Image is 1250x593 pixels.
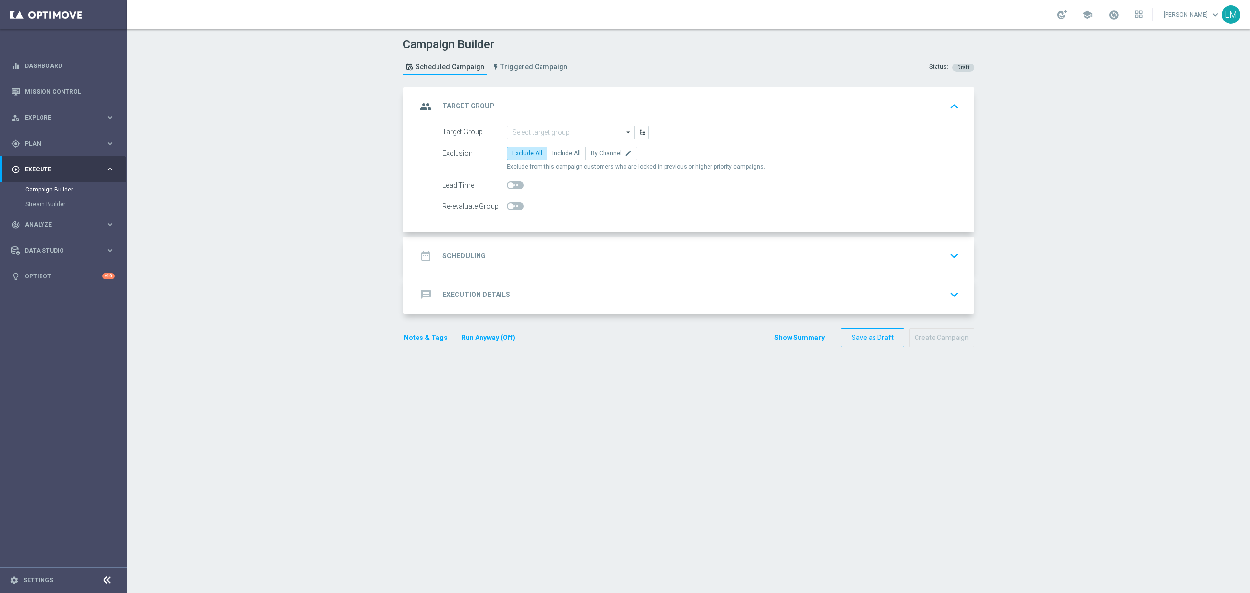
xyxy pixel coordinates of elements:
[25,53,115,79] a: Dashboard
[1210,9,1221,20] span: keyboard_arrow_down
[25,141,105,147] span: Plan
[11,62,20,70] i: equalizer
[10,576,19,585] i: settings
[102,273,115,279] div: +10
[952,63,974,71] colored-tag: Draft
[947,99,961,114] i: keyboard_arrow_up
[841,328,904,347] button: Save as Draft
[946,97,962,116] button: keyboard_arrow_up
[11,139,105,148] div: Plan
[25,79,115,105] a: Mission Control
[105,220,115,229] i: keyboard_arrow_right
[417,97,962,116] div: group Target Group keyboard_arrow_up
[946,285,962,304] button: keyboard_arrow_down
[11,273,115,280] button: lightbulb Optibot +10
[417,286,435,303] i: message
[105,165,115,174] i: keyboard_arrow_right
[929,63,948,72] div: Status:
[1222,5,1240,24] div: LM
[23,577,53,583] a: Settings
[25,222,105,228] span: Analyze
[11,139,20,148] i: gps_fixed
[403,38,572,52] h1: Campaign Builder
[11,246,105,255] div: Data Studio
[552,150,581,157] span: Include All
[417,247,435,265] i: date_range
[11,62,115,70] button: equalizer Dashboard
[500,63,567,71] span: Triggered Campaign
[105,113,115,122] i: keyboard_arrow_right
[25,197,126,212] div: Stream Builder
[11,88,115,96] button: Mission Control
[11,220,105,229] div: Analyze
[11,272,20,281] i: lightbulb
[774,332,825,343] button: Show Summary
[11,165,20,174] i: play_circle_outline
[442,290,510,299] h2: Execution Details
[25,186,102,193] a: Campaign Builder
[403,332,449,344] button: Notes & Tags
[25,248,105,254] span: Data Studio
[442,178,507,192] div: Lead Time
[417,285,962,304] div: message Execution Details keyboard_arrow_down
[947,249,961,263] i: keyboard_arrow_down
[512,150,542,157] span: Exclude All
[11,113,20,122] i: person_search
[11,140,115,148] button: gps_fixed Plan keyboard_arrow_right
[442,199,507,213] div: Re-evaluate Group
[11,166,115,173] button: play_circle_outline Execute keyboard_arrow_right
[416,63,484,71] span: Scheduled Campaign
[403,59,487,75] a: Scheduled Campaign
[11,114,115,122] button: person_search Explore keyboard_arrow_right
[507,126,634,139] input: Select target group
[947,287,961,302] i: keyboard_arrow_down
[946,247,962,265] button: keyboard_arrow_down
[11,263,115,289] div: Optibot
[1082,9,1093,20] span: school
[909,328,974,347] button: Create Campaign
[624,126,634,139] i: arrow_drop_down
[11,220,20,229] i: track_changes
[442,126,507,139] div: Target Group
[591,150,622,157] span: By Channel
[105,139,115,148] i: keyboard_arrow_right
[489,59,570,75] a: Triggered Campaign
[1163,7,1222,22] a: [PERSON_NAME]keyboard_arrow_down
[105,246,115,255] i: keyboard_arrow_right
[417,98,435,115] i: group
[25,200,102,208] a: Stream Builder
[957,64,969,71] span: Draft
[11,53,115,79] div: Dashboard
[25,167,105,172] span: Execute
[625,150,632,157] i: edit
[11,113,105,122] div: Explore
[417,247,962,265] div: date_range Scheduling keyboard_arrow_down
[11,247,115,254] button: Data Studio keyboard_arrow_right
[11,221,115,229] button: track_changes Analyze keyboard_arrow_right
[507,163,765,171] span: Exclude from this campaign customers who are locked in previous or higher priority campaigns.
[11,165,105,174] div: Execute
[442,102,495,111] h2: Target Group
[25,115,105,121] span: Explore
[25,182,126,197] div: Campaign Builder
[442,252,486,261] h2: Scheduling
[442,147,507,160] div: Exclusion
[460,332,516,344] button: Run Anyway (Off)
[11,79,115,105] div: Mission Control
[25,263,102,289] a: Optibot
